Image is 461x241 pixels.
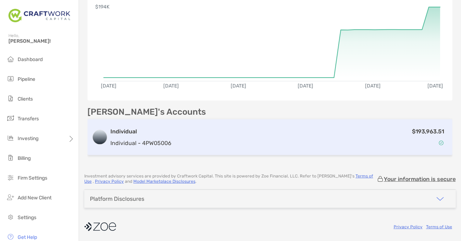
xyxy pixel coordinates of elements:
[90,195,144,202] div: Platform Disclosures
[18,155,31,161] span: Billing
[95,4,110,10] text: $194K
[110,127,171,136] h3: Individual
[18,76,35,82] span: Pipeline
[6,55,15,63] img: dashboard icon
[18,175,47,181] span: Firm Settings
[6,233,15,241] img: get-help icon
[6,213,15,221] img: settings icon
[163,83,179,89] text: [DATE]
[365,83,381,89] text: [DATE]
[110,139,171,147] p: Individual - 4PW05006
[6,94,15,103] img: clients icon
[8,3,70,28] img: Zoe Logo
[18,215,36,221] span: Settings
[18,96,33,102] span: Clients
[84,219,116,235] img: company logo
[93,130,107,144] img: logo account
[6,173,15,182] img: firm-settings icon
[133,179,195,184] a: Model Marketplace Disclosures
[394,224,423,229] a: Privacy Policy
[18,234,37,240] span: Get Help
[436,195,444,203] img: icon arrow
[87,108,206,116] p: [PERSON_NAME]'s Accounts
[298,83,313,89] text: [DATE]
[18,195,51,201] span: Add New Client
[6,193,15,201] img: add_new_client icon
[18,116,39,122] span: Transfers
[6,134,15,142] img: investing icon
[231,83,246,89] text: [DATE]
[384,176,456,182] p: Your information is secure
[6,153,15,162] img: billing icon
[426,224,452,229] a: Terms of Use
[427,83,443,89] text: [DATE]
[84,174,377,184] p: Investment advisory services are provided by Craftwork Capital . This site is powered by Zoe Fina...
[95,179,124,184] a: Privacy Policy
[6,114,15,122] img: transfers icon
[101,83,116,89] text: [DATE]
[6,74,15,83] img: pipeline icon
[84,174,373,184] a: Terms of Use
[18,56,43,62] span: Dashboard
[8,38,74,44] span: [PERSON_NAME]!
[439,140,444,145] img: Account Status icon
[412,127,444,136] p: $193,963.51
[18,135,38,141] span: Investing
